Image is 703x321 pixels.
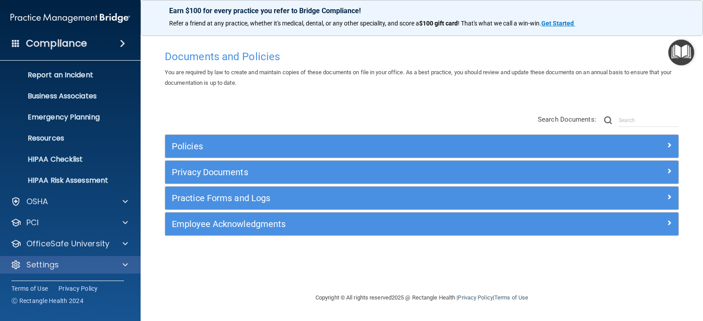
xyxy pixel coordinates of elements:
[172,193,544,203] h5: Practice Forms and Logs
[11,284,48,293] a: Terms of Use
[165,69,671,86] span: You are required by law to create and maintain copies of these documents on file in your office. ...
[619,114,679,127] input: Search
[26,196,48,207] p: OSHA
[11,9,130,27] img: PMB logo
[6,92,126,101] p: Business Associates
[419,20,458,27] strong: $100 gift card
[169,20,419,27] span: Refer a friend at any practice, whether it's medical, dental, or any other speciality, and score a
[11,260,128,270] a: Settings
[172,167,544,177] h5: Privacy Documents
[458,294,493,301] a: Privacy Policy
[6,71,126,79] p: Report an Incident
[6,155,126,164] p: HIPAA Checklist
[26,238,109,249] p: OfficeSafe University
[541,20,575,27] a: Get Started
[6,113,126,122] p: Emergency Planning
[172,219,544,229] h5: Employee Acknowledgments
[26,37,87,50] h4: Compliance
[11,238,128,249] a: OfficeSafe University
[172,165,672,179] a: Privacy Documents
[6,134,126,143] p: Resources
[458,20,541,27] span: ! That's what we call a win-win.
[494,294,528,301] a: Terms of Use
[169,7,674,15] p: Earn $100 for every practice you refer to Bridge Compliance!
[26,260,59,270] p: Settings
[58,284,98,293] a: Privacy Policy
[6,176,126,185] p: HIPAA Risk Assessment
[541,20,574,27] strong: Get Started
[11,196,128,207] a: OSHA
[604,116,612,124] img: ic-search.3b580494.png
[11,296,83,305] span: Ⓒ Rectangle Health 2024
[172,139,672,153] a: Policies
[26,217,39,228] p: PCI
[172,191,672,205] a: Practice Forms and Logs
[165,51,679,62] h4: Documents and Policies
[261,284,582,312] div: Copyright © All rights reserved 2025 @ Rectangle Health | |
[668,40,694,65] button: Open Resource Center
[172,141,544,151] h5: Policies
[11,217,128,228] a: PCI
[172,217,672,231] a: Employee Acknowledgments
[538,115,596,123] span: Search Documents:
